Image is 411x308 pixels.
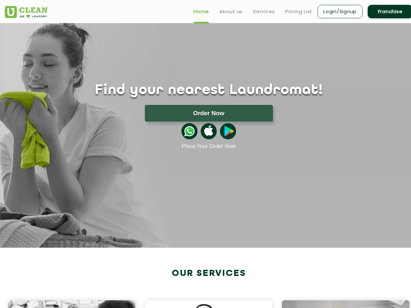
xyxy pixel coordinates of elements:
img: whatsappicon.png [181,123,197,139]
a: Place Your Order Now [182,143,236,150]
a: About us [219,8,243,15]
img: UClean Laundry and Dry Cleaning [5,6,48,18]
a: Login/Signup [318,5,363,18]
img: apple-icon.png [201,123,217,139]
img: playstoreicon.png [220,123,236,139]
a: Home [194,8,209,15]
a: Services [253,8,275,15]
button: Order Now [145,105,273,122]
a: Pricing List [285,8,312,15]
